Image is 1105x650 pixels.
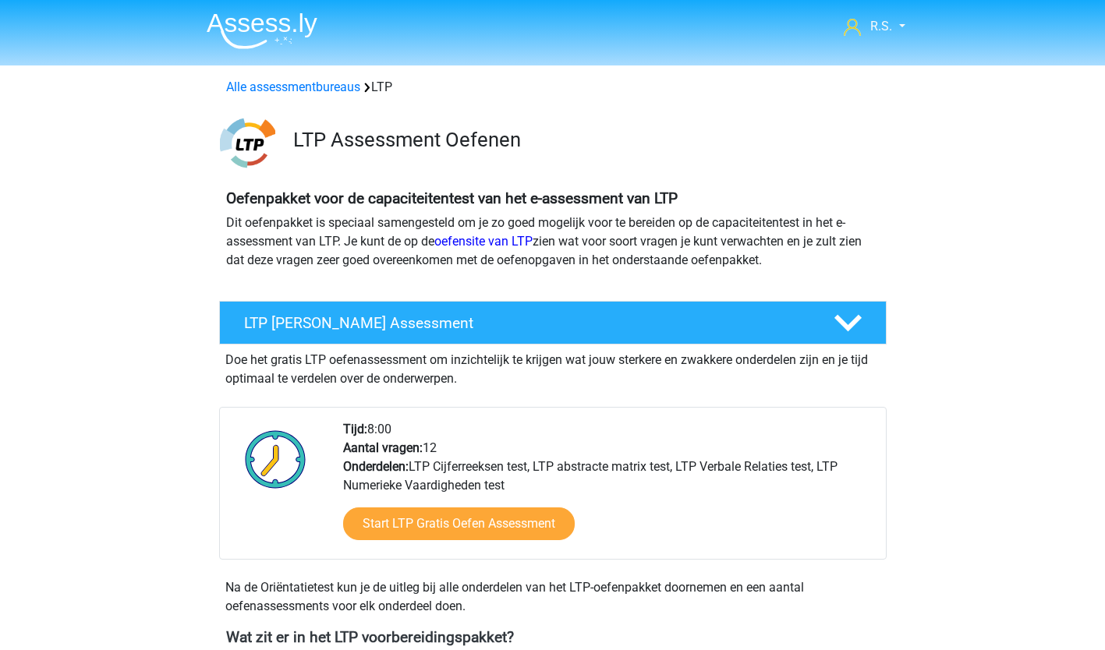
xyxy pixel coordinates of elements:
[207,12,317,49] img: Assessly
[220,115,275,171] img: ltp.png
[236,420,315,498] img: Klok
[343,440,423,455] b: Aantal vragen:
[293,128,874,152] h3: LTP Assessment Oefenen
[220,78,886,97] div: LTP
[213,301,893,344] a: LTP [PERSON_NAME] Assessment
[343,422,367,436] b: Tijd:
[838,17,911,36] a: R.S.
[219,344,887,388] div: Doe het gratis LTP oefenassessment om inzichtelijk te krijgen wat jouw sterkere en zwakkere onder...
[226,214,880,270] p: Dit oefenpakket is speciaal samengesteld om je zo goed mogelijk voor te bereiden op de capaciteit...
[244,314,809,332] h4: LTP [PERSON_NAME] Assessment
[226,79,360,94] a: Alle assessmentbureaus
[434,234,533,249] a: oefensite van LTP
[331,420,885,559] div: 8:00 12 LTP Cijferreeksen test, LTP abstracte matrix test, LTP Verbale Relaties test, LTP Numerie...
[343,507,575,540] a: Start LTP Gratis Oefen Assessment
[226,628,880,646] h4: Wat zit er in het LTP voorbereidingspakket?
[219,578,887,616] div: Na de Oriëntatietest kun je de uitleg bij alle onderdelen van het LTP-oefenpakket doornemen en ee...
[226,189,678,207] b: Oefenpakket voor de capaciteitentest van het e-assessment van LTP
[870,19,892,34] span: R.S.
[343,459,409,474] b: Onderdelen:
